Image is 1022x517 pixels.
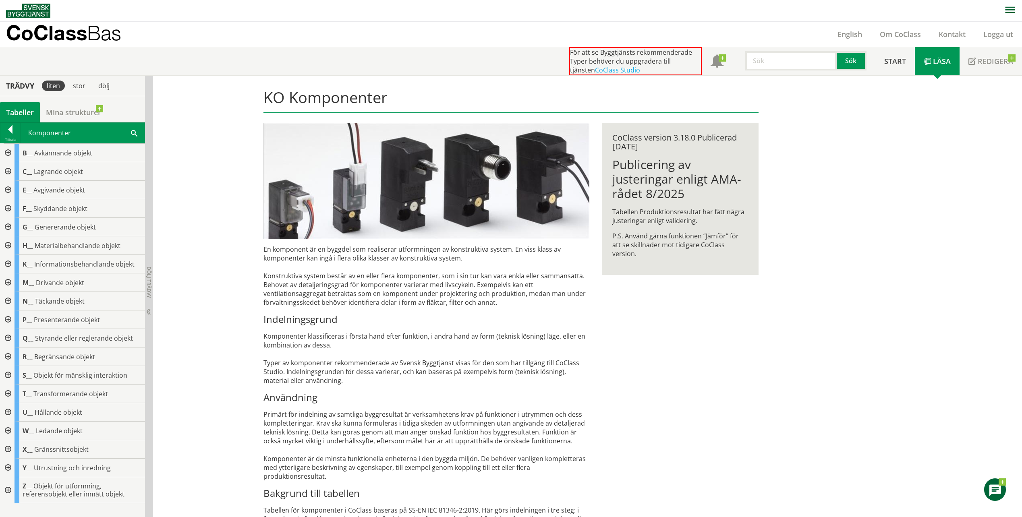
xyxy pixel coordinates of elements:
span: F__ [23,204,32,213]
img: Svensk Byggtjänst [6,4,50,18]
a: Mina strukturer [40,102,107,122]
p: P.S. Använd gärna funktionen ”Jämför” för att se skillnader mot tidigare CoClass version. [612,232,748,258]
h3: Indelningsgrund [263,313,589,325]
span: Skyddande objekt [33,204,87,213]
span: P__ [23,315,32,324]
a: Start [875,47,915,75]
span: Informationsbehandlande objekt [34,260,135,269]
h3: Bakgrund till tabellen [263,487,589,499]
span: Objekt för mänsklig interaktion [33,371,127,380]
a: Kontakt [930,29,974,39]
span: Ledande objekt [36,426,83,435]
span: Avkännande objekt [34,149,92,157]
span: Begränsande objekt [34,352,95,361]
span: H__ [23,241,33,250]
div: Komponenter [21,123,145,143]
span: Sök i tabellen [131,128,137,137]
a: CoClass Studio [595,66,640,74]
span: Läsa [933,56,951,66]
div: CoClass version 3.18.0 Publicerad [DATE] [612,133,748,151]
span: Presenterande objekt [34,315,100,324]
span: Objekt för utformning, referensobjekt eller inmätt objekt [23,482,124,498]
span: R__ [23,352,33,361]
div: liten [42,81,65,91]
span: Täckande objekt [35,297,85,306]
span: Q__ [23,334,33,343]
span: C__ [23,167,32,176]
span: Z__ [23,482,32,490]
a: Logga ut [974,29,1022,39]
h1: KO Komponenter [263,88,759,113]
img: pilotventiler.jpg [263,123,589,239]
h3: Användning [263,391,589,403]
span: Styrande eller reglerande objekt [35,334,133,343]
span: Transformerande objekt [33,389,108,398]
span: Drivande objekt [36,278,84,287]
span: X__ [23,445,33,454]
p: Tabellen Produktionsresultat har fått några justeringar enligt validering. [612,207,748,225]
span: W__ [23,426,34,435]
span: Dölj trädvy [145,267,152,298]
span: Hållande objekt [35,408,82,417]
h1: Publicering av justeringar enligt AMA-rådet 8/2025 [612,157,748,201]
p: CoClass [6,28,121,37]
span: Bas [87,21,121,45]
button: Sök [837,51,867,70]
span: T__ [23,389,32,398]
span: Utrustning och inredning [34,463,111,472]
span: K__ [23,260,33,269]
div: För att se Byggtjänsts rekommenderade Typer behöver du uppgradera till tjänsten [569,47,702,75]
a: CoClassBas [6,22,139,47]
span: G__ [23,223,33,232]
span: S__ [23,371,32,380]
a: Om CoClass [871,29,930,39]
span: Y__ [23,463,32,472]
span: Notifikationer [711,56,723,68]
span: Start [884,56,906,66]
span: Lagrande objekt [34,167,83,176]
div: dölj [93,81,114,91]
span: E__ [23,186,32,194]
div: Trädvy [2,81,39,90]
span: M__ [23,278,34,287]
input: Sök [745,51,837,70]
span: Redigera [978,56,1013,66]
span: Materialbehandlande objekt [35,241,120,250]
span: Avgivande objekt [33,186,85,194]
span: Genererande objekt [35,223,96,232]
span: B__ [23,149,33,157]
a: Läsa [915,47,960,75]
a: English [829,29,871,39]
div: Tillbaka [0,136,21,143]
a: Redigera [960,47,1022,75]
span: U__ [23,408,33,417]
span: Gränssnittsobjekt [34,445,89,454]
div: stor [68,81,90,91]
span: N__ [23,297,33,306]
